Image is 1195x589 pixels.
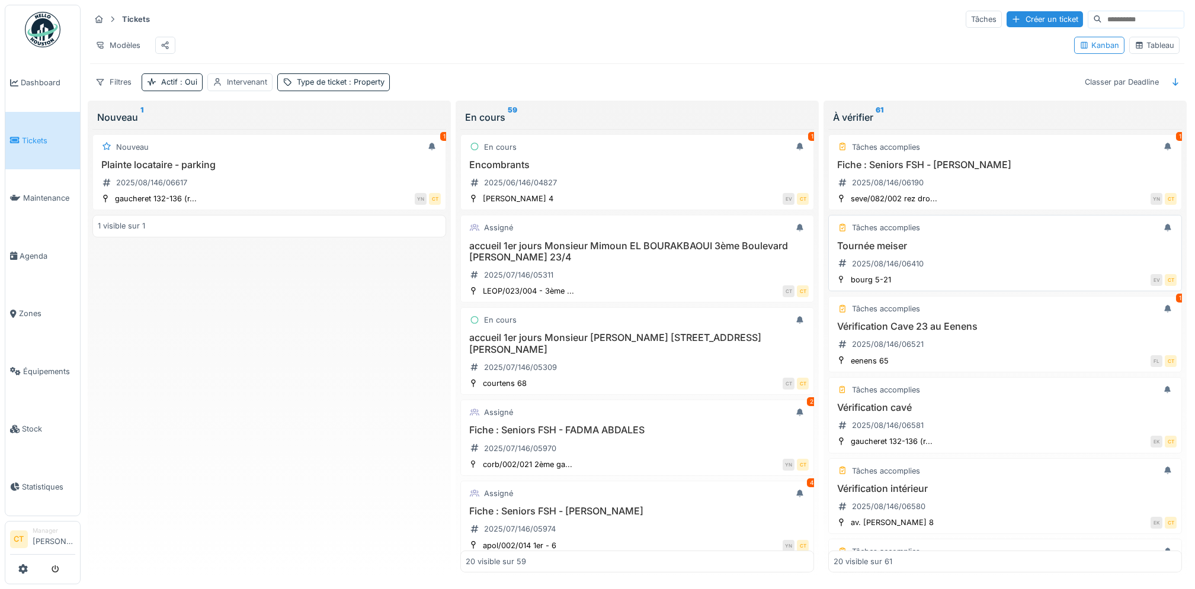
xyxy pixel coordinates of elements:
div: CT [1165,436,1177,448]
strong: Tickets [117,14,155,25]
div: Nouveau [116,141,149,153]
div: YN [1151,193,1162,205]
span: Zones [19,308,75,319]
div: Tâches accomplies [852,303,920,314]
h3: Fiche : Seniors FSH - [PERSON_NAME] [834,159,1177,170]
div: YN [783,540,794,552]
div: CT [1165,517,1177,529]
h3: Fiche : Seniors FSH - [PERSON_NAME] [466,506,809,517]
span: Dashboard [21,77,75,88]
a: Dashboard [5,54,80,112]
a: CT Manager[PERSON_NAME] [10,526,75,555]
div: gaucheret 132-136 (r... [851,436,933,447]
div: Assigné [484,488,513,499]
div: 2025/07/146/05970 [484,443,556,454]
span: Maintenance [23,192,75,204]
div: Tâches accomplies [852,141,920,153]
div: courtens 68 [483,378,527,389]
div: eenens 65 [851,355,889,366]
div: EK [1151,436,1162,448]
div: En cours [484,141,517,153]
div: 20 visible sur 61 [834,556,892,567]
div: Tâches accomplies [852,384,920,395]
div: Type de ticket [297,76,385,88]
div: En cours [484,314,517,326]
div: Tableau [1135,40,1174,51]
div: EK [1151,517,1162,529]
div: Tâches accomplies [852,546,920,557]
span: : Oui [178,78,197,86]
a: Maintenance [5,169,80,227]
div: CT [783,378,794,390]
li: [PERSON_NAME] [33,526,75,552]
div: CT [1165,193,1177,205]
a: Équipements [5,343,80,401]
div: 2025/08/146/06581 [852,420,924,431]
div: 2025/08/146/06580 [852,501,925,512]
div: CT [797,285,809,297]
div: CT [797,378,809,390]
div: 1 [1176,132,1184,141]
h3: Vérification cavé [834,402,1177,413]
span: Tickets [22,135,75,146]
div: Modèles [90,37,146,54]
div: CT [1165,355,1177,367]
div: EV [1151,274,1162,286]
sup: 59 [508,110,517,124]
div: FL [1151,355,1162,367]
div: 2 [807,397,816,406]
div: LEOP/023/004 - 3ème ... [483,285,574,297]
div: corb/002/021 2ème ga... [483,459,572,470]
div: Tâches accomplies [852,222,920,233]
div: Tâches [966,11,1002,28]
li: CT [10,530,28,548]
h3: accueil 1er jours Monsieur [PERSON_NAME] [STREET_ADDRESS][PERSON_NAME] [466,332,809,355]
span: Stock [22,423,75,434]
div: 2025/07/146/05309 [484,362,557,373]
div: 2025/07/146/05311 [484,269,553,281]
div: seve/082/002 rez dro... [851,193,937,204]
div: Manager [33,526,75,535]
div: 4 [807,478,816,487]
a: Stock [5,400,80,458]
div: 1 [808,132,816,141]
img: Badge_color-CXgf-gQk.svg [25,12,60,47]
div: Nouveau [97,110,441,124]
div: [PERSON_NAME] 4 [483,193,553,204]
div: CT [783,285,794,297]
div: Assigné [484,222,513,233]
span: Statistiques [22,481,75,493]
div: 2025/08/146/06521 [852,339,924,350]
div: CT [797,193,809,205]
div: 2025/07/146/05974 [484,523,556,535]
div: Actif [161,76,197,88]
h3: Vérification Cave 23 au Eenens [834,321,1177,332]
div: Intervenant [227,76,267,88]
div: Assigné [484,407,513,418]
div: À vérifier [833,110,1177,124]
div: YN [783,459,794,471]
div: CT [797,459,809,471]
div: 2025/08/146/06190 [852,177,924,188]
div: Filtres [90,73,137,91]
a: Statistiques [5,458,80,516]
a: Tickets [5,112,80,170]
div: 1 [440,132,448,141]
div: av. [PERSON_NAME] 8 [851,517,934,528]
span: Agenda [20,250,75,262]
h3: Encombrants [466,159,809,170]
div: EV [783,193,794,205]
div: gaucheret 132-136 (r... [115,193,197,204]
sup: 1 [140,110,143,124]
div: 1 visible sur 1 [98,220,145,231]
h3: Fiche : Seniors FSH - FADMA ABDALES [466,424,809,436]
h3: accueil 1er jours Monsieur Mimoun EL BOURAKBAOUI 3ème Boulevard [PERSON_NAME] 23/4 [466,240,809,263]
div: apol/002/014 1er - 6 [483,540,556,551]
div: Créer un ticket [1007,11,1083,27]
a: Zones [5,285,80,343]
div: 2025/08/146/06617 [116,177,187,188]
span: Équipements [23,366,75,377]
div: YN [415,193,427,205]
a: Agenda [5,227,80,285]
h3: Plainte locataire - parking [98,159,441,170]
